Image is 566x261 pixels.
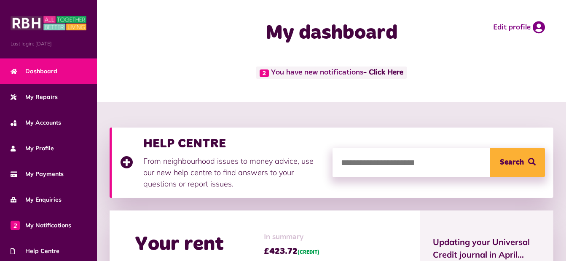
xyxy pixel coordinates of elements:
[298,250,319,255] span: (CREDIT)
[493,21,545,34] a: Edit profile
[11,144,54,153] span: My Profile
[143,155,324,189] p: From neighbourhood issues to money advice, use our new help centre to find answers to your questi...
[363,69,403,77] a: - Click Here
[264,232,319,243] span: In summary
[260,69,269,77] span: 2
[500,148,524,177] span: Search
[223,21,440,45] h1: My dashboard
[433,236,541,261] span: Updating your Universal Credit journal in April...
[143,136,324,151] h3: HELP CENTRE
[11,93,58,101] span: My Repairs
[11,15,86,32] img: MyRBH
[11,195,62,204] span: My Enquiries
[11,40,86,48] span: Last login: [DATE]
[256,67,407,79] span: You have new notifications
[11,170,64,178] span: My Payments
[264,245,319,258] span: £423.72
[135,232,224,257] h2: Your rent
[11,221,20,230] span: 2
[11,221,71,230] span: My Notifications
[11,247,59,256] span: Help Centre
[490,148,545,177] button: Search
[11,67,57,76] span: Dashboard
[11,118,61,127] span: My Accounts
